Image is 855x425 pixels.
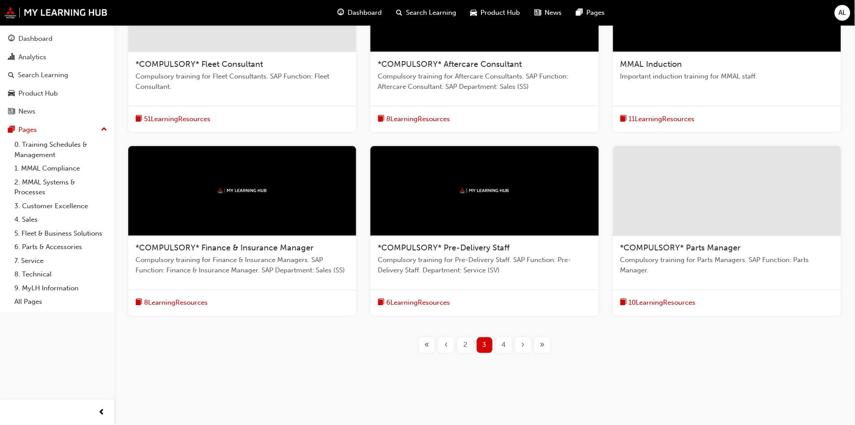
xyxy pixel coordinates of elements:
span: search-icon [396,7,402,18]
span: News [545,8,562,18]
span: pages-icon [576,7,583,18]
span: 11 Learning Resources [629,114,695,124]
span: Compulsory training for Pre-Delivery Staff. SAP Function: Pre-Delivery Staff. Department: Service... [378,255,591,276]
span: 8 Learning Resources [144,298,208,308]
a: 4. Sales [11,213,111,227]
div: Search Learning [18,70,68,80]
span: *COMPULSORY* Fleet Consultant [135,59,263,69]
span: book-icon [620,114,627,125]
a: 7. Service [11,254,111,268]
span: guage-icon [337,7,344,18]
a: mmal*COMPULSORY* Pre-Delivery StaffCompulsory training for Pre-Delivery Staff. SAP Function: Pre-... [371,146,598,316]
span: Compulsory training for Fleet Consultants. SAP Function: Fleet Consultant. [135,71,349,92]
button: Next page [514,337,533,353]
button: Pages [4,122,111,138]
span: car-icon [8,90,15,98]
a: News [4,103,111,120]
button: Page 2 [456,337,475,353]
span: Product Hub [481,8,520,18]
span: *COMPULSORY* Parts Manager [620,243,741,253]
span: Important induction training for MMAL staff. [620,71,834,82]
span: *COMPULSORY* Finance & Insurance Manager [135,243,314,253]
a: Dashboard [4,31,111,47]
span: guage-icon [8,35,15,43]
a: Analytics [4,49,111,66]
a: *COMPULSORY* Parts ManagerCompulsory training for Parts Managers. SAP Function: Parts Manager.boo... [613,146,841,316]
button: book-icon8LearningResources [378,114,450,125]
span: book-icon [135,114,142,125]
a: 5. Fleet & Business Solutions [11,227,111,241]
span: book-icon [378,298,384,309]
button: Previous page [436,337,456,353]
a: mmal*COMPULSORY* Finance & Insurance ManagerCompulsory training for Finance & Insurance Managers.... [128,146,356,316]
span: 4 [502,340,506,351]
a: search-iconSearch Learning [389,4,463,22]
span: Compulsory training for Finance & Insurance Managers. SAP Function: Finance & Insurance Manager. ... [135,255,349,276]
span: ‹ [445,340,448,351]
span: chart-icon [8,53,15,61]
a: Search Learning [4,67,111,83]
img: mmal [460,188,509,194]
span: Compulsory training for Aftercare Consultants. SAP Function: Aftercare Consultant. SAP Department... [378,71,591,92]
a: 3. Customer Excellence [11,199,111,213]
span: Compulsory training for Parts Managers. SAP Function: Parts Manager. [620,255,834,276]
span: *COMPULSORY* Pre-Delivery Staff [378,243,510,253]
button: book-icon8LearningResources [135,298,208,309]
a: car-iconProduct Hub [463,4,528,22]
span: 3 [483,340,487,351]
span: AL [839,8,846,18]
button: First page [417,337,436,353]
div: Product Hub [18,88,58,99]
span: MMAL Induction [620,59,682,69]
span: book-icon [620,298,627,309]
img: mmal [218,188,267,194]
span: Search Learning [406,8,456,18]
button: book-icon51LearningResources [135,114,210,125]
span: *COMPULSORY* Aftercare Consultant [378,59,522,69]
a: 9. MyLH Information [11,281,111,295]
button: DashboardAnalyticsSearch LearningProduct HubNews [4,29,111,122]
a: 0. Training Schedules & Management [11,138,111,162]
button: AL [835,5,851,21]
a: pages-iconPages [569,4,612,22]
span: pages-icon [8,126,15,134]
img: mmal [4,7,108,18]
a: news-iconNews [528,4,569,22]
span: 10 Learning Resources [629,298,696,308]
span: Dashboard [348,8,382,18]
div: Dashboard [18,34,52,44]
div: Pages [18,125,37,135]
span: up-icon [101,124,107,136]
a: 6. Parts & Accessories [11,240,111,254]
span: book-icon [378,114,384,125]
span: 8 Learning Resources [386,114,450,124]
a: 2. MMAL Systems & Processes [11,175,111,199]
span: 6 Learning Resources [386,298,450,308]
button: Last page [533,337,552,353]
button: Page 3 [475,337,494,353]
span: news-icon [8,108,15,116]
a: All Pages [11,295,111,309]
span: news-icon [535,7,541,18]
span: book-icon [135,298,142,309]
span: « [424,340,429,351]
span: car-icon [471,7,477,18]
span: 51 Learning Resources [144,114,210,124]
button: book-icon10LearningResources [620,298,696,309]
button: book-icon6LearningResources [378,298,450,309]
a: Product Hub [4,85,111,102]
span: » [540,340,545,351]
button: Page 4 [494,337,514,353]
span: 2 [463,340,467,351]
span: prev-icon [99,407,105,418]
button: book-icon11LearningResources [620,114,695,125]
span: search-icon [8,71,14,79]
div: News [18,106,35,117]
div: Analytics [18,52,46,62]
a: guage-iconDashboard [330,4,389,22]
a: 1. MMAL Compliance [11,162,111,175]
span: Pages [587,8,605,18]
a: 8. Technical [11,267,111,281]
